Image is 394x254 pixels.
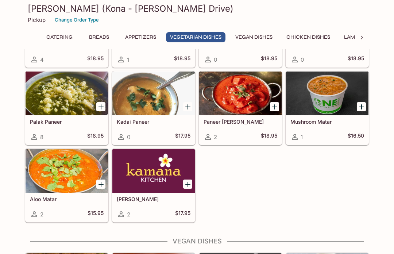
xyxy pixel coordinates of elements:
button: Add Kadai Paneer [183,102,192,111]
button: Chicken Dishes [282,32,334,42]
span: 2 [40,211,43,218]
button: Add Palak Paneer [96,102,105,111]
button: Vegan Dishes [231,32,277,42]
div: Mushroom Matar [286,72,368,115]
h5: Aloo Matar [30,196,104,202]
h5: $17.95 [175,132,190,141]
h5: $18.95 [87,55,104,64]
h5: [PERSON_NAME] [117,196,190,202]
span: 0 [127,134,130,141]
h5: Palak Paneer [30,119,104,125]
h5: Mushroom Matar [290,119,364,125]
a: Paneer [PERSON_NAME]2$18.95 [199,71,282,145]
a: Aloo Matar2$15.95 [25,149,108,222]
h5: $18.95 [261,132,277,141]
a: Palak Paneer8$18.95 [25,71,108,145]
button: Change Order Type [51,14,102,26]
div: Palak Paneer [26,72,108,115]
button: Vegetarian Dishes [166,32,225,42]
a: Mushroom Matar1$16.50 [286,71,369,145]
span: 8 [40,134,43,141]
button: Add Paneer Tikka Masala [270,102,279,111]
h5: $17.95 [175,210,190,219]
button: Add Mushroom Matar [357,102,366,111]
h5: $18.95 [261,55,277,64]
button: Add Aloo Matar [96,180,105,189]
a: [PERSON_NAME]2$17.95 [112,149,195,222]
button: Appetizers [121,32,160,42]
h5: $15.95 [88,210,104,219]
button: Catering [42,32,77,42]
h5: $18.95 [348,55,364,64]
h3: [PERSON_NAME] (Kona - [PERSON_NAME] Drive) [28,3,366,14]
span: 2 [127,211,130,218]
span: 1 [301,134,303,141]
span: 0 [301,56,304,63]
button: Breads [82,32,115,42]
h5: Paneer [PERSON_NAME] [204,119,277,125]
button: Lamb Dishes [340,32,382,42]
div: Daal Makhni [112,149,195,193]
div: Kadai Paneer [112,72,195,115]
div: Paneer Tikka Masala [199,72,282,115]
h5: $16.50 [348,132,364,141]
div: Aloo Matar [26,149,108,193]
span: 1 [127,56,129,63]
span: 2 [214,134,217,141]
p: Pickup [28,16,46,23]
a: Kadai Paneer0$17.95 [112,71,195,145]
span: 4 [40,56,44,63]
h5: $18.95 [87,132,104,141]
h5: Kadai Paneer [117,119,190,125]
button: Add Daal Makhni [183,180,192,189]
h4: Vegan Dishes [25,237,369,245]
h5: $18.95 [174,55,190,64]
span: 0 [214,56,217,63]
